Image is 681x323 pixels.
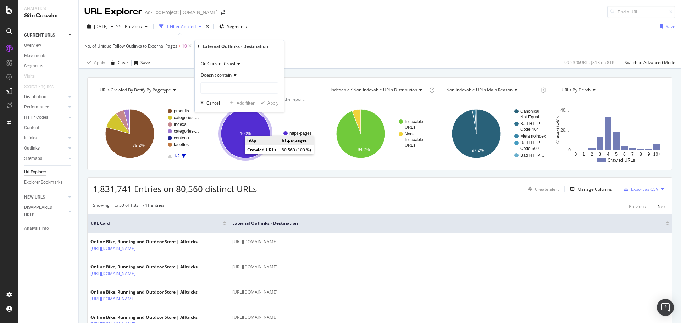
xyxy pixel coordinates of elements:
a: Overview [24,42,73,49]
div: Performance [24,104,49,111]
div: Overview [24,42,41,49]
text: 2 [591,152,593,157]
div: Previous [629,204,646,210]
text: 10+ [653,152,660,157]
div: Distribution [24,93,46,101]
a: Visits [24,73,42,80]
span: On Current Crawl [201,61,235,67]
div: Save [666,23,675,29]
span: Previous [122,23,142,29]
button: Switch to Advanced Mode [622,57,675,68]
span: Doesn't contain [201,72,232,78]
div: NEW URLS [24,194,45,201]
td: Crawled URLs [245,145,279,155]
svg: A chart. [209,103,321,165]
div: [URL][DOMAIN_NAME] [232,239,669,245]
div: Apply [267,100,278,106]
div: [URL][DOMAIN_NAME] [232,289,669,295]
button: [DATE] [84,21,116,32]
text: Canonical [520,109,539,114]
text: Crawled URLs [555,116,560,144]
text: 40,… [561,108,571,113]
text: Bad HTTP… [520,153,544,158]
div: Clear [118,60,128,66]
button: Apply [258,99,278,106]
div: Cancel [206,100,220,106]
a: Outlinks [24,145,66,152]
a: Movements [24,52,73,60]
div: Url Explorer [24,168,46,176]
div: CURRENT URLS [24,32,55,39]
div: 99.23 % URLs ( 81K on 81K ) [564,60,616,66]
a: Explorer Bookmarks [24,179,73,186]
text: contenu [174,135,189,140]
button: Save [132,57,150,68]
text: Indexa [174,122,187,127]
text: categories-… [174,129,199,134]
text: 1 [583,152,585,157]
text: produits [174,108,189,113]
div: Analysis Info [24,225,49,232]
div: Create alert [535,186,559,192]
text: URLs [405,143,415,148]
a: NEW URLS [24,194,66,201]
div: Online Bike, Running and Outdoor Store | Alltricks [90,239,198,245]
text: Crawled URLs [608,158,635,163]
h4: URLs by Depth [560,84,660,96]
div: URL Explorer [84,6,142,18]
button: Previous [629,202,646,211]
span: 10 [182,41,187,51]
span: 2025 Sep. 23rd [94,23,108,29]
svg: A chart. [324,103,436,165]
div: 1 Filter Applied [166,23,196,29]
button: Segments [216,21,250,32]
div: Search Engines [24,83,54,90]
div: arrow-right-arrow-left [221,10,225,15]
div: Content [24,124,39,132]
text: Code 500 [520,146,539,151]
div: Manage Columns [577,186,612,192]
text: 97.2% [472,148,484,153]
button: Apply [84,57,105,68]
text: categories-… [174,115,199,120]
text: 6 [623,152,626,157]
div: SiteCrawler [24,12,73,20]
div: HTTP Codes [24,114,48,121]
button: Cancel [198,99,220,106]
h4: Indexable / Non-Indexable URLs Distribution [329,84,428,96]
div: Sitemaps [24,155,42,162]
span: External Outlinks - Destination [232,220,655,227]
text: Bad HTTP [520,140,540,145]
text: Meta noindex [520,134,546,139]
div: [URL][DOMAIN_NAME] [232,314,669,321]
td: http [245,136,279,145]
div: Online Bike, Running and Outdoor Store | Alltricks [90,314,198,321]
input: Find a URL [607,6,675,18]
a: HTTP Codes [24,114,66,121]
div: Outlinks [24,145,40,152]
div: A chart. [439,103,552,165]
text: Indexable [405,119,423,124]
text: 0 [575,152,577,157]
text: Bad HTTP [520,121,540,126]
svg: A chart. [555,103,667,165]
text: Code 404 [520,127,539,132]
a: Content [24,124,73,132]
button: Create alert [525,183,559,195]
span: URLs by Depth [561,87,591,93]
div: A chart. [93,103,205,165]
span: Indexable / Non-Indexable URLs distribution [331,87,417,93]
td: 80,560 (100 %) [279,145,314,155]
text: https-pages [289,131,312,136]
span: Non-Indexable URLs Main Reason [446,87,513,93]
div: Next [658,204,667,210]
a: Url Explorer [24,168,73,176]
div: times [204,23,210,30]
span: URL Card [90,220,221,227]
span: > [178,43,181,49]
a: Search Engines [24,83,61,90]
div: Export as CSV [631,186,658,192]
